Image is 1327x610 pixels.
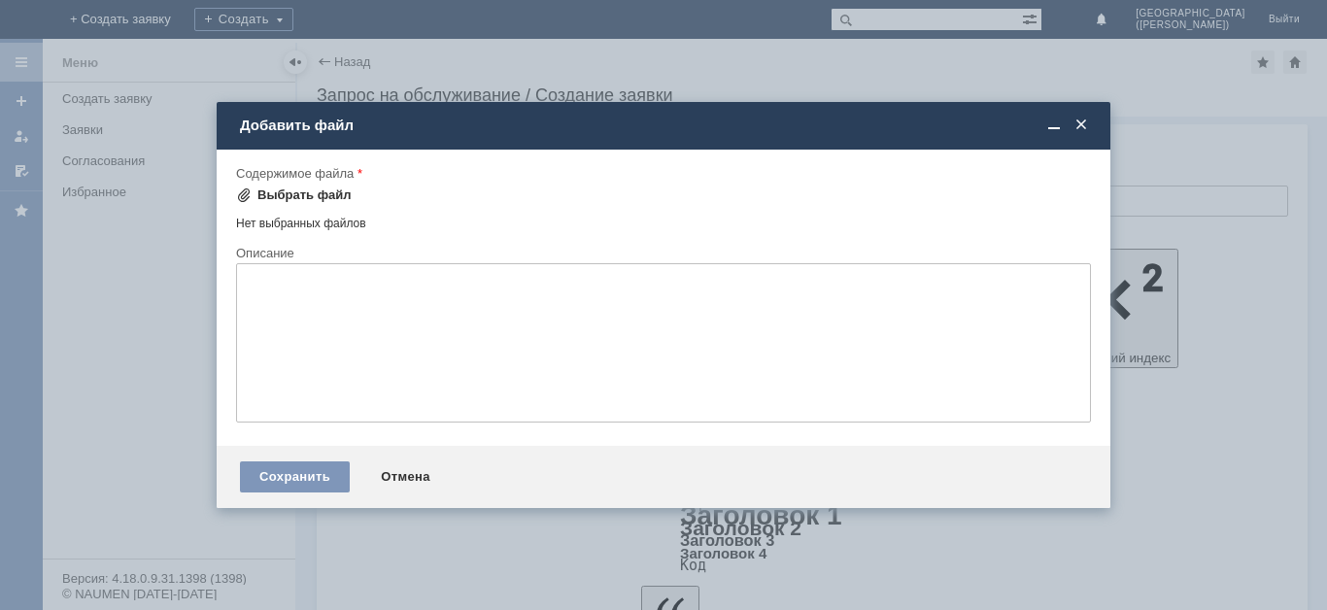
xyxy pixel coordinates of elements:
span: Закрыть [1072,117,1091,134]
div: Содержимое файла [236,167,1087,180]
div: Добавить файл [240,117,1091,134]
div: Описание [236,247,1087,259]
div: Нет выбранных файлов [236,209,1091,231]
div: Выбрать файл [257,187,352,203]
div: Добрый вечер, прошу удалить отложенные чеки во вложении. [GEOGRAPHIC_DATA] [8,8,284,39]
span: Свернуть (Ctrl + M) [1044,117,1064,134]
